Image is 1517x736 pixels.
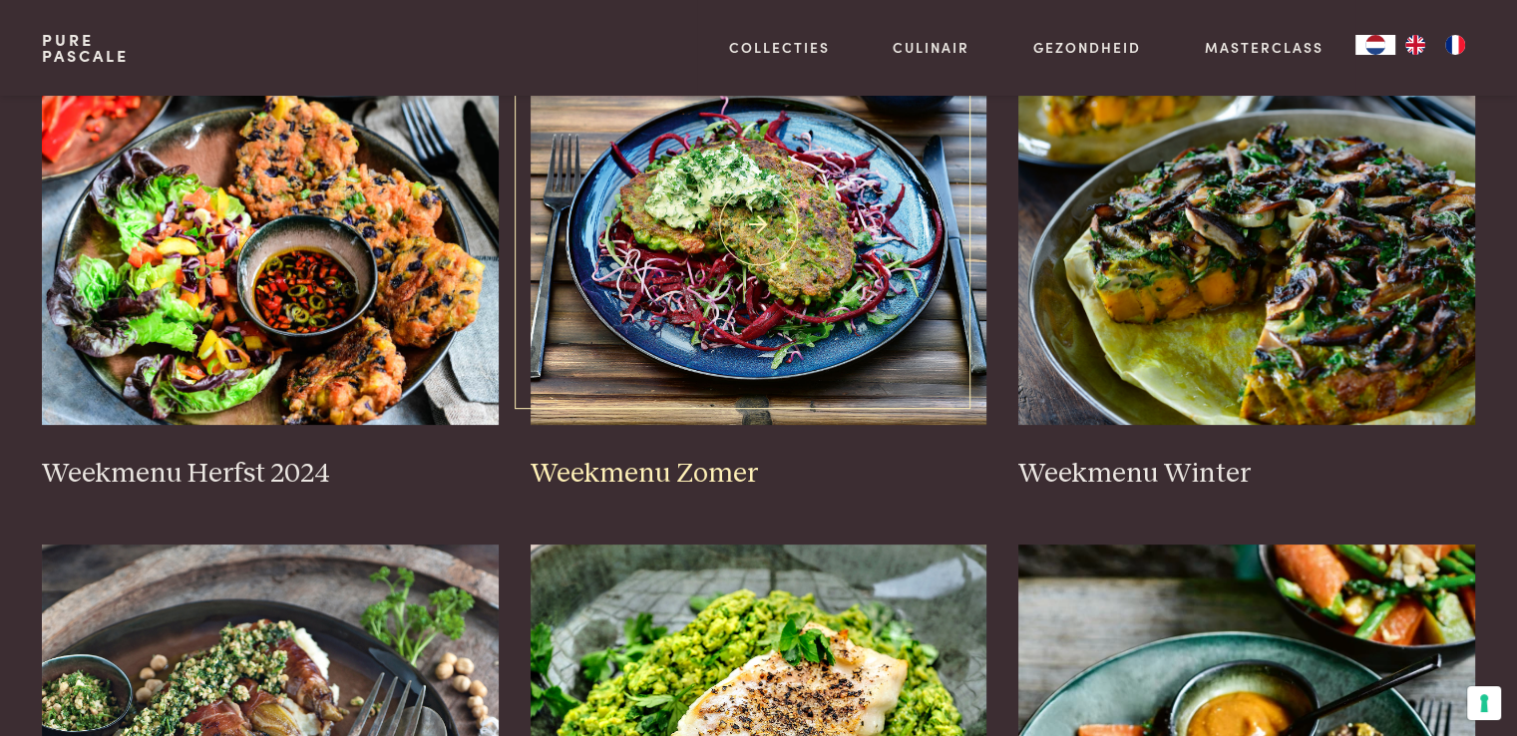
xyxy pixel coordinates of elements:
[1467,686,1501,720] button: Uw voorkeuren voor toestemming voor trackingtechnologieën
[1435,35,1475,55] a: FR
[531,26,987,425] img: Weekmenu Zomer
[1395,35,1435,55] a: EN
[1018,26,1475,425] img: Weekmenu Winter
[1205,37,1324,58] a: Masterclass
[531,26,987,491] a: Weekmenu Zomer Weekmenu Zomer
[1033,37,1141,58] a: Gezondheid
[1018,26,1475,491] a: Weekmenu Winter Weekmenu Winter
[42,32,129,64] a: PurePascale
[893,37,969,58] a: Culinair
[729,37,830,58] a: Collecties
[42,457,499,492] h3: Weekmenu Herfst 2024
[1018,457,1475,492] h3: Weekmenu Winter
[1355,35,1395,55] a: NL
[42,26,499,425] img: Weekmenu Herfst 2024
[531,457,987,492] h3: Weekmenu Zomer
[1355,35,1475,55] aside: Language selected: Nederlands
[42,26,499,491] a: Weekmenu Herfst 2024 Weekmenu Herfst 2024
[1355,35,1395,55] div: Language
[1395,35,1475,55] ul: Language list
